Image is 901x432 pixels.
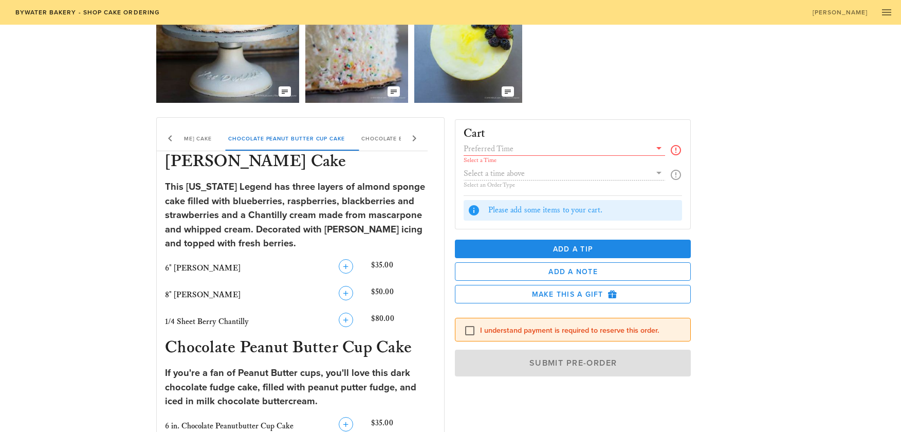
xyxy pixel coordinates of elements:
[163,151,438,174] h3: [PERSON_NAME] Cake
[480,326,683,336] label: I understand payment is required to reserve this order.
[455,350,691,376] button: Submit Pre-Order
[165,317,249,327] span: 1/4 Sheet Berry Chantilly
[455,285,691,303] button: Make this a Gift
[463,245,683,254] span: Add a Tip
[805,5,874,20] a: [PERSON_NAME]
[455,262,691,281] button: Add a Note
[165,263,241,273] span: 6" [PERSON_NAME]
[8,5,166,20] a: Bywater Bakery - Shop Cake Ordering
[369,257,438,280] div: $35.00
[165,366,436,409] div: If you're a fan of Peanut Butter cups, you'll love this dark chocolate fudge cake, filled with pe...
[464,128,486,140] h3: Cart
[353,126,469,151] div: Chocolate Butter Pecan Cake
[455,240,691,258] button: Add a Tip
[369,284,438,307] div: $50.00
[488,205,678,216] div: Please add some items to your cart.
[165,421,293,431] span: 6 in. Chocolate Peanutbutter Cup Cake
[220,126,353,151] div: Chocolate Peanut Butter Cup Cake
[812,9,868,16] span: [PERSON_NAME]
[369,311,438,333] div: $80.00
[464,142,651,155] input: Preferred Time
[464,267,683,276] span: Add a Note
[467,358,679,368] span: Submit Pre-Order
[464,157,666,164] div: Select a Time
[14,9,160,16] span: Bywater Bakery - Shop Cake Ordering
[163,337,438,360] h3: Chocolate Peanut Butter Cup Cake
[464,290,683,299] span: Make this a Gift
[165,290,241,300] span: 8" [PERSON_NAME]
[165,180,436,251] div: This [US_STATE] Legend has three layers of almond sponge cake filled with blueberries, raspberrie...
